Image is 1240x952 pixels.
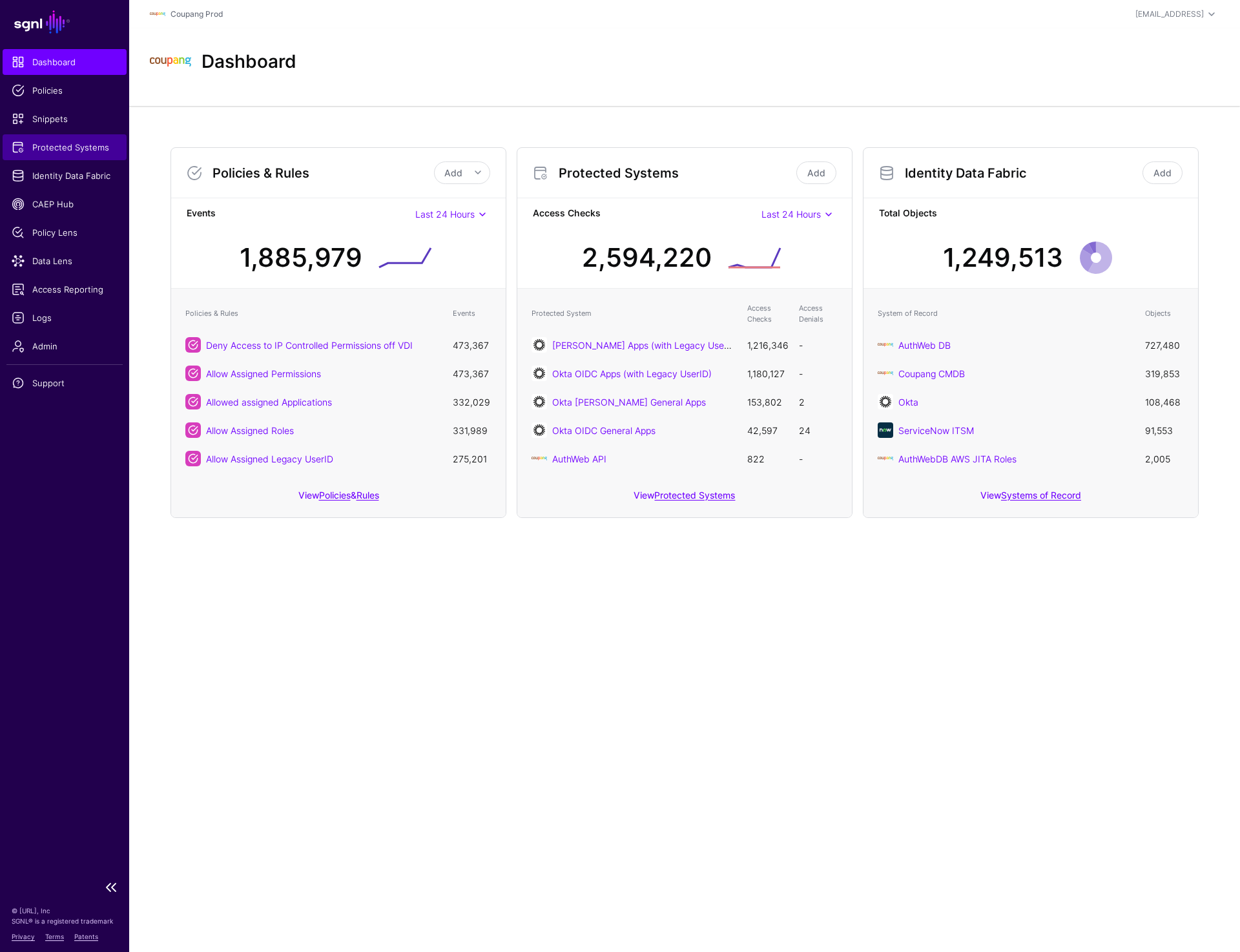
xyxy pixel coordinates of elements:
[150,41,191,83] img: svg+xml;base64,PHN2ZyBpZD0iTG9nbyIgeG1sbnM9Imh0dHA6Ly93d3cudzMub3JnLzIwMDAvc3ZnIiB3aWR0aD0iMTIxLj...
[792,388,844,416] td: 2
[150,6,165,22] img: svg+xml;base64,PHN2ZyBpZD0iTG9nbyIgeG1sbnM9Imh0dHA6Ly93d3cudzMub3JnLzIwMDAvc3ZnIiB3aWR0aD0iMTIxLj...
[3,106,127,132] a: Snippets
[446,331,498,359] td: 473,367
[905,165,1140,181] h3: Identity Data Fabric
[319,490,351,501] a: Policies
[12,226,118,239] span: Policy Lens
[898,368,965,379] a: Coupang CMDB
[3,191,127,217] a: CAEP Hub
[582,238,712,277] div: 2,594,220
[179,296,446,331] th: Policies & Rules
[552,453,606,464] a: AuthWeb API
[898,453,1017,464] a: AuthWebDB AWS JITA Roles
[171,481,506,517] div: View &
[446,388,498,416] td: 332,029
[12,283,118,296] span: Access Reporting
[12,84,118,97] span: Policies
[12,916,118,926] p: SGNL® is a registered trademark
[741,359,792,388] td: 1,180,127
[943,238,1063,277] div: 1,249,513
[878,366,893,381] img: svg+xml;base64,PHN2ZyBpZD0iTG9nbyIgeG1sbnM9Imh0dHA6Ly93d3cudzMub3JnLzIwMDAvc3ZnIiB3aWR0aD0iMTIxLj...
[12,169,118,182] span: Identity Data Fabric
[3,276,127,302] a: Access Reporting
[863,481,1198,517] div: View
[3,248,127,274] a: Data Lens
[3,163,127,189] a: Identity Data Fabric
[1139,331,1190,359] td: 727,480
[446,359,498,388] td: 473,367
[45,933,64,940] a: Terms
[12,56,118,68] span: Dashboard
[1139,416,1190,444] td: 91,553
[415,209,475,220] span: Last 24 Hours
[3,49,127,75] a: Dashboard
[879,206,1183,222] strong: Total Objects
[552,368,712,379] a: Okta OIDC Apps (with Legacy UserID)
[792,331,844,359] td: -
[240,238,362,277] div: 1,885,979
[8,8,121,36] a: SGNL
[898,340,951,351] a: AuthWeb DB
[792,296,844,331] th: Access Denials
[796,161,836,184] a: Add
[1142,161,1183,184] a: Add
[761,209,821,220] span: Last 24 Hours
[206,425,294,436] a: Allow Assigned Roles
[446,296,498,331] th: Events
[525,296,741,331] th: Protected System
[1139,296,1190,331] th: Objects
[1135,8,1204,20] div: [EMAIL_ADDRESS]
[444,167,462,178] span: Add
[532,422,547,438] img: svg+xml;base64,PHN2ZyB3aWR0aD0iNjQiIGhlaWdodD0iNjQiIHZpZXdCb3g9IjAgMCA2NCA2NCIgZmlsbD0ibm9uZSIgeG...
[12,340,118,353] span: Admin
[741,296,792,331] th: Access Checks
[1139,444,1190,473] td: 2,005
[741,416,792,444] td: 42,597
[792,444,844,473] td: -
[74,933,98,940] a: Patents
[12,198,118,211] span: CAEP Hub
[206,397,332,408] a: Allowed assigned Applications
[792,359,844,388] td: -
[532,394,547,409] img: svg+xml;base64,PHN2ZyB3aWR0aD0iNjQiIGhlaWdodD0iNjQiIHZpZXdCb3g9IjAgMCA2NCA2NCIgZmlsbD0ibm9uZSIgeG...
[878,394,893,409] img: svg+xml;base64,PHN2ZyB3aWR0aD0iNjQiIGhlaWdodD0iNjQiIHZpZXdCb3g9IjAgMCA2NCA2NCIgZmlsbD0ibm9uZSIgeG...
[532,337,547,353] img: svg+xml;base64,PHN2ZyB3aWR0aD0iNjQiIGhlaWdodD0iNjQiIHZpZXdCb3g9IjAgMCA2NCA2NCIgZmlsbD0ibm9uZSIgeG...
[12,377,118,389] span: Support
[170,9,223,19] a: Coupang Prod
[533,206,761,222] strong: Access Checks
[12,933,35,940] a: Privacy
[201,51,296,73] h2: Dashboard
[206,340,413,351] a: Deny Access to IP Controlled Permissions off VDI
[446,416,498,444] td: 331,989
[559,165,794,181] h3: Protected Systems
[3,333,127,359] a: Admin
[1139,388,1190,416] td: 108,468
[741,331,792,359] td: 1,216,346
[206,368,321,379] a: Allow Assigned Permissions
[741,388,792,416] td: 153,802
[878,451,893,466] img: svg+xml;base64,PHN2ZyBpZD0iTG9nbyIgeG1sbnM9Imh0dHA6Ly93d3cudzMub3JnLzIwMDAvc3ZnIiB3aWR0aD0iMTIxLj...
[12,311,118,324] span: Logs
[3,134,127,160] a: Protected Systems
[446,444,498,473] td: 275,201
[3,305,127,331] a: Logs
[12,905,118,916] p: © [URL], Inc
[792,416,844,444] td: 24
[552,425,656,436] a: Okta OIDC General Apps
[187,206,415,222] strong: Events
[212,165,434,181] h3: Policies & Rules
[12,112,118,125] span: Snippets
[898,425,974,436] a: ServiceNow ITSM
[12,254,118,267] span: Data Lens
[206,453,333,464] a: Allow Assigned Legacy UserID
[878,337,893,353] img: svg+xml;base64,PHN2ZyBpZD0iTG9nbyIgeG1sbnM9Imh0dHA6Ly93d3cudzMub3JnLzIwMDAvc3ZnIiB3aWR0aD0iMTIxLj...
[517,481,852,517] div: View
[552,340,739,351] a: [PERSON_NAME] Apps (with Legacy UserID)
[871,296,1139,331] th: System of Record
[741,444,792,473] td: 822
[898,397,918,408] a: Okta
[552,397,706,408] a: Okta [PERSON_NAME] General Apps
[878,422,893,438] img: svg+xml;base64,PHN2ZyB3aWR0aD0iNjQiIGhlaWdodD0iNjQiIHZpZXdCb3g9IjAgMCA2NCA2NCIgZmlsbD0ibm9uZSIgeG...
[1139,359,1190,388] td: 319,853
[12,141,118,154] span: Protected Systems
